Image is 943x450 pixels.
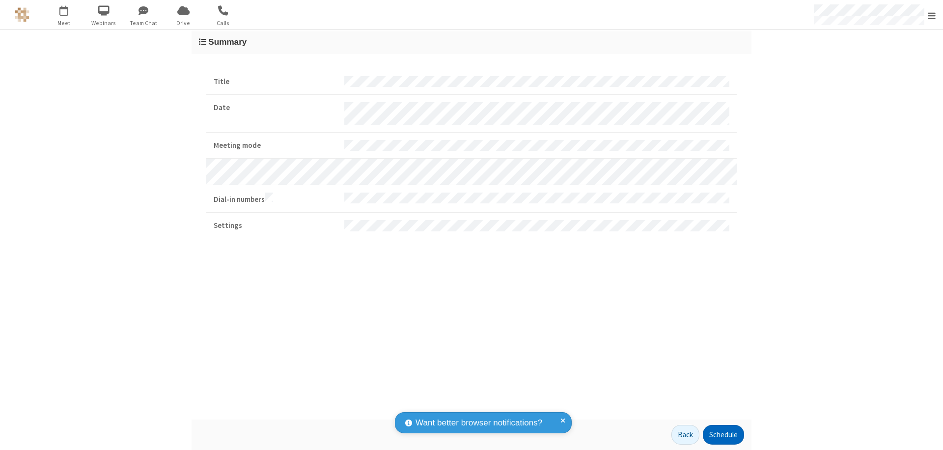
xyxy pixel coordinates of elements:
span: Summary [208,37,247,47]
strong: Title [214,76,337,87]
span: Want better browser notifications? [416,417,542,429]
span: Meet [46,19,83,28]
span: Team Chat [125,19,162,28]
span: Webinars [85,19,122,28]
strong: Meeting mode [214,140,337,151]
span: Calls [205,19,242,28]
button: Schedule [703,425,744,445]
strong: Dial-in numbers [214,193,337,205]
span: Drive [165,19,202,28]
strong: Settings [214,220,337,231]
strong: Date [214,102,337,113]
button: Back [671,425,699,445]
img: QA Selenium DO NOT DELETE OR CHANGE [15,7,29,22]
